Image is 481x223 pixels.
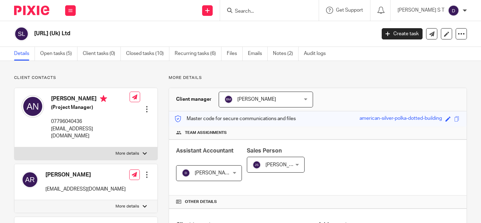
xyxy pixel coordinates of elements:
img: svg%3E [14,26,29,41]
i: Primary [100,95,107,102]
a: Details [14,47,35,61]
p: Client contacts [14,75,158,81]
a: Closed tasks (10) [126,47,169,61]
h5: (Project Manager) [51,104,130,111]
p: 07796040436 [51,118,130,125]
div: american-silver-polka-dotted-building [360,115,442,123]
a: Notes (2) [273,47,299,61]
p: More details [115,151,139,156]
img: svg%3E [21,171,38,188]
a: Open tasks (5) [40,47,77,61]
h3: Client manager [176,96,212,103]
span: [PERSON_NAME] [237,97,276,102]
h4: [PERSON_NAME] [51,95,130,104]
h2: [URL] (Uk) Ltd [34,30,304,37]
span: [PERSON_NAME] S T [195,171,242,175]
p: [EMAIL_ADDRESS][DOMAIN_NAME] [45,186,126,193]
p: Master code for secure communications and files [174,115,296,122]
img: svg%3E [252,161,261,169]
span: Team assignments [185,130,227,136]
a: Emails [248,47,268,61]
img: svg%3E [448,5,459,16]
a: Create task [382,28,423,39]
img: svg%3E [182,169,190,177]
img: Pixie [14,6,49,15]
input: Search [234,8,298,15]
p: [EMAIL_ADDRESS][DOMAIN_NAME] [51,125,130,140]
p: More details [115,204,139,209]
img: svg%3E [21,95,44,118]
span: Sales Person [247,148,282,154]
span: Assistant Accountant [176,148,233,154]
span: Other details [185,199,217,205]
h4: [PERSON_NAME] [45,171,126,179]
a: Recurring tasks (6) [175,47,221,61]
p: [PERSON_NAME] S T [398,7,444,14]
a: Client tasks (0) [83,47,121,61]
a: Audit logs [304,47,331,61]
img: svg%3E [224,95,233,104]
p: More details [169,75,467,81]
a: Files [227,47,243,61]
span: Get Support [336,8,363,13]
span: [PERSON_NAME] [266,162,304,167]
